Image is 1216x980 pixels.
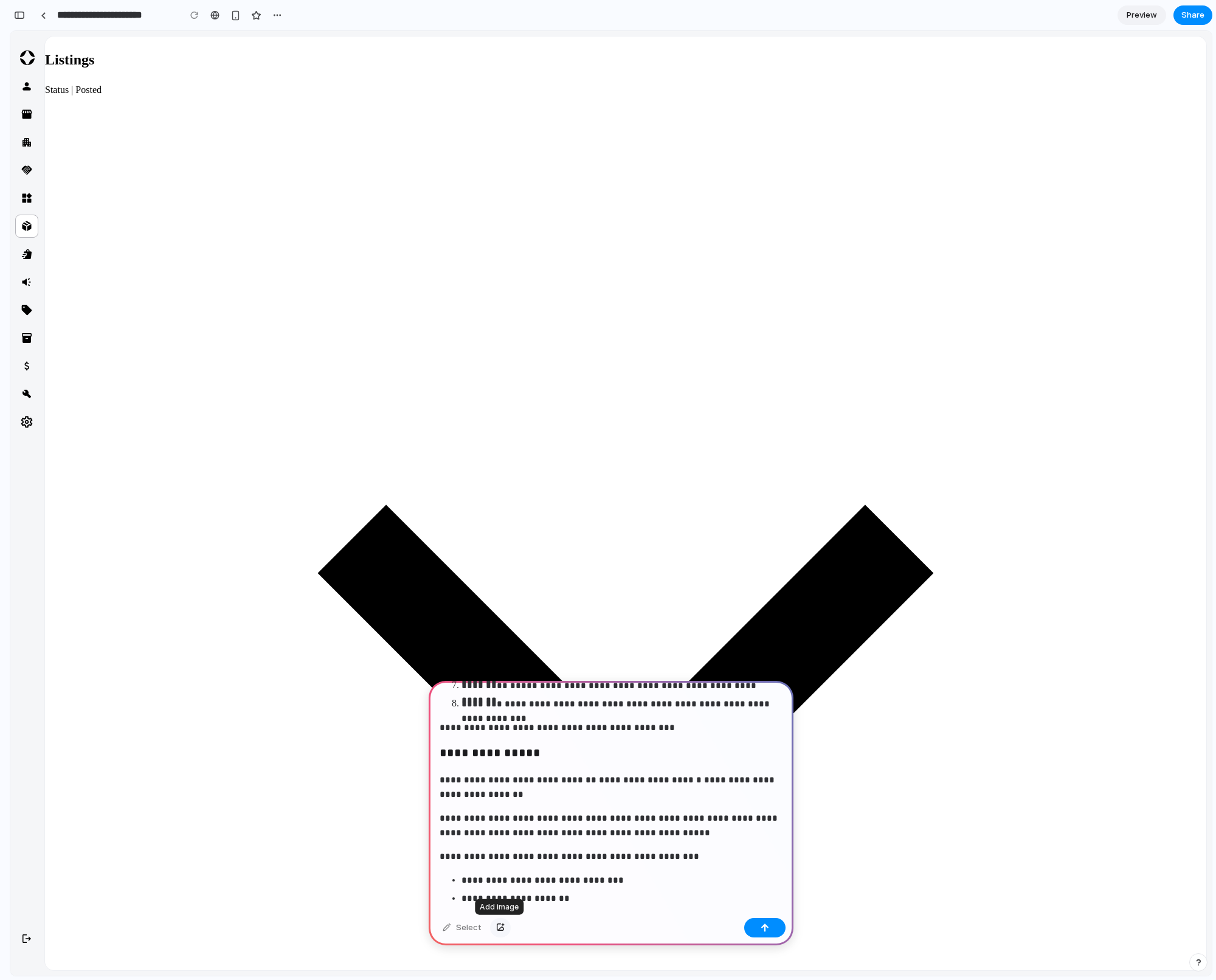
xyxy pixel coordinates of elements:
a: Preview [1118,5,1166,25]
span: Preview [1127,9,1157,21]
div: Add image [475,899,523,915]
p: Status | Posted [35,52,1196,66]
button: Share [1173,5,1212,25]
span: Share [1181,9,1204,21]
h2: Listings [35,18,1196,40]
